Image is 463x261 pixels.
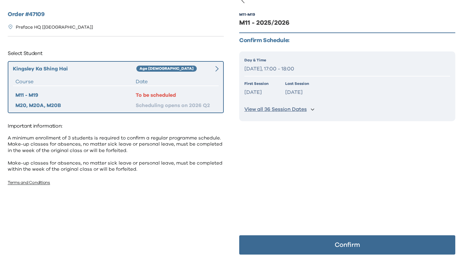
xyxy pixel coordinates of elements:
[8,121,224,131] p: Important information:
[136,78,216,85] div: Date
[244,57,450,63] p: Day & Time
[8,48,224,59] p: Select Student
[285,81,309,86] p: Last Session
[285,88,309,97] p: [DATE]
[16,24,93,31] p: Preface HQ [[GEOGRAPHIC_DATA]]
[244,64,450,74] p: [DATE], 17:00 - 18:00
[8,10,224,19] h2: Order # 47109
[15,78,136,85] div: Course
[244,104,450,115] button: View all 36 Session Dates
[8,181,50,185] a: Terms and Conditions
[239,18,455,27] div: M11 - 2025/2026
[13,65,136,73] div: Kingsley Ka Shing Hai
[239,37,455,44] p: Confirm Schedule:
[136,102,216,109] div: Scheduling opens on 2026 Q2
[239,12,255,17] div: M11 - M19
[244,106,307,113] p: View all 36 Session Dates
[15,102,136,109] div: M20, M20A, M20B
[244,81,268,86] p: First Session
[136,66,197,72] div: Age [DEMOGRAPHIC_DATA]
[244,88,268,97] p: [DATE]
[335,242,360,248] p: Confirm
[8,135,224,173] p: A minimum enrollment of 3 students is required to confirm a regular programme schedule. Make-up c...
[15,91,136,99] div: M11 - M19
[136,91,216,99] div: To be scheduled
[239,235,455,255] button: Confirm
